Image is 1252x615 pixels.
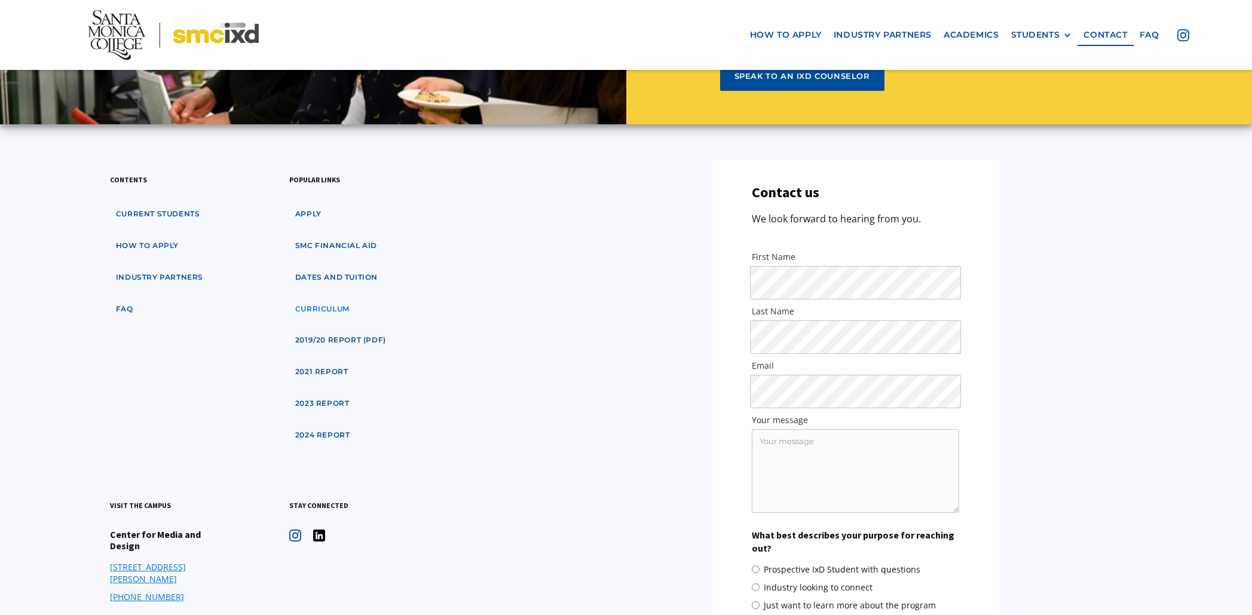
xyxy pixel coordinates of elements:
[289,424,356,446] a: 2024 Report
[752,211,921,227] p: We look forward to hearing from you.
[313,530,325,541] img: icon - instagram
[289,500,348,511] h3: stay connected
[88,10,259,60] img: Santa Monica College - SMC IxD logo
[734,71,870,81] div: speak to an ixd counselor
[764,599,936,611] span: Just want to learn more about the program
[764,564,920,576] span: Prospective IxD Student with questions
[1011,30,1072,40] div: STUDENTS
[938,24,1005,46] a: Academics
[289,298,356,320] a: curriculum
[289,174,340,185] h3: popular links
[110,267,209,289] a: industry partners
[110,203,206,225] a: Current students
[1177,29,1189,41] img: icon - instagram
[289,267,384,289] a: dates and tuition
[289,329,392,351] a: 2019/20 Report (pdf)
[110,174,147,185] h3: contents
[752,251,959,263] label: First Name
[289,235,383,257] a: SMC financial aid
[289,393,356,415] a: 2023 Report
[752,360,959,372] label: Email
[752,565,760,573] input: Prospective IxD Student with questions
[110,561,229,585] a: [STREET_ADDRESS][PERSON_NAME]
[110,298,139,320] a: faq
[764,582,873,593] span: Industry looking to connect
[744,24,828,46] a: how to apply
[289,361,354,383] a: 2021 Report
[752,414,959,426] label: Your message
[110,529,229,552] h4: Center for Media and Design
[752,184,819,201] h3: Contact us
[110,235,185,257] a: how to apply
[289,203,327,225] a: apply
[1077,24,1133,46] a: contact
[110,591,184,603] a: [PHONE_NUMBER]
[752,583,760,591] input: Industry looking to connect
[752,528,959,555] label: What best describes your purpose for reaching out?
[720,61,884,91] a: speak to an ixd counselor
[1011,30,1060,40] div: STUDENTS
[752,305,959,317] label: Last Name
[289,530,301,541] img: icon - instagram
[110,500,171,511] h3: visit the campus
[1134,24,1165,46] a: faq
[828,24,938,46] a: industry partners
[752,601,760,609] input: Just want to learn more about the program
